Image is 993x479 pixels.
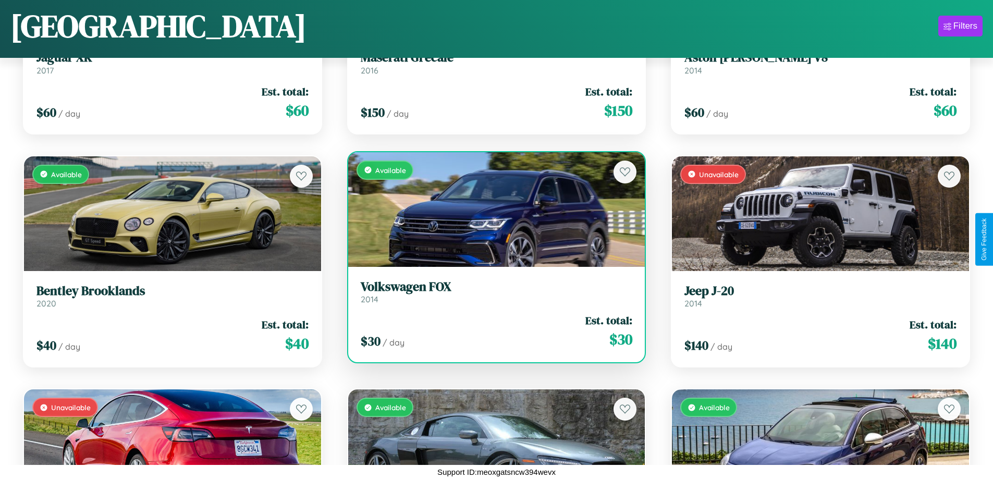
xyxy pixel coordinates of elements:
[10,5,307,47] h1: [GEOGRAPHIC_DATA]
[710,341,732,352] span: / day
[938,16,983,36] button: Filters
[36,298,56,309] span: 2020
[286,100,309,121] span: $ 60
[684,298,702,309] span: 2014
[51,170,82,179] span: Available
[387,108,409,119] span: / day
[684,50,957,65] h3: Aston [PERSON_NAME] V8
[375,403,406,412] span: Available
[361,104,385,121] span: $ 150
[699,170,739,179] span: Unavailable
[910,84,957,99] span: Est. total:
[361,279,633,305] a: Volkswagen FOX2014
[684,65,702,76] span: 2014
[36,104,56,121] span: $ 60
[953,21,977,31] div: Filters
[684,337,708,354] span: $ 140
[285,333,309,354] span: $ 40
[684,50,957,76] a: Aston [PERSON_NAME] V82014
[361,50,633,76] a: Maserati Grecale2016
[36,65,54,76] span: 2017
[361,279,633,294] h3: Volkswagen FOX
[609,329,632,350] span: $ 30
[684,104,704,121] span: $ 60
[585,84,632,99] span: Est. total:
[262,317,309,332] span: Est. total:
[361,50,633,65] h3: Maserati Grecale
[684,284,957,309] a: Jeep J-202014
[262,84,309,99] span: Est. total:
[980,218,988,261] div: Give Feedback
[934,100,957,121] span: $ 60
[604,100,632,121] span: $ 150
[36,284,309,299] h3: Bentley Brooklands
[383,337,404,348] span: / day
[58,108,80,119] span: / day
[36,284,309,309] a: Bentley Brooklands2020
[361,333,381,350] span: $ 30
[437,465,556,479] p: Support ID: meoxgatsncw394wevx
[58,341,80,352] span: / day
[36,337,56,354] span: $ 40
[51,403,91,412] span: Unavailable
[706,108,728,119] span: / day
[36,50,309,65] h3: Jaguar XK
[375,166,406,175] span: Available
[361,65,378,76] span: 2016
[36,50,309,76] a: Jaguar XK2017
[585,313,632,328] span: Est. total:
[928,333,957,354] span: $ 140
[910,317,957,332] span: Est. total:
[684,284,957,299] h3: Jeep J-20
[699,403,730,412] span: Available
[361,294,378,304] span: 2014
